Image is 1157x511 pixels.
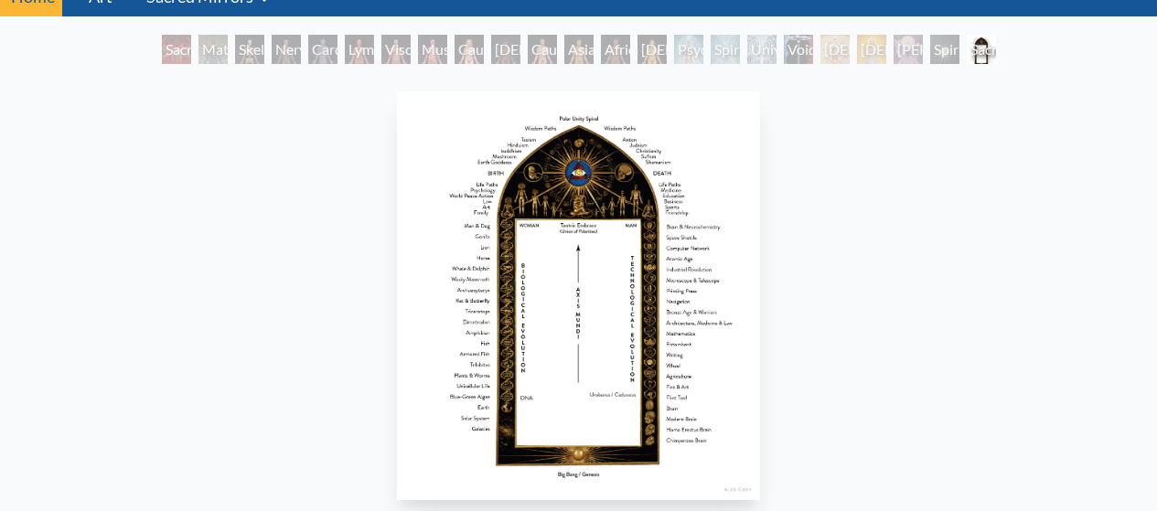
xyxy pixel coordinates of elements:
[601,35,630,64] div: African Man
[674,35,703,64] div: Psychic Energy System
[418,35,447,64] div: Muscle System
[491,35,520,64] div: [DEMOGRAPHIC_DATA] Woman
[198,35,228,64] div: Material World
[930,35,959,64] div: Spiritual World
[967,35,996,64] div: Sacred Mirrors Frame
[711,35,740,64] div: Spiritual Energy System
[381,35,411,64] div: Viscera
[784,35,813,64] div: Void Clear Light
[528,35,557,64] div: Caucasian Man
[455,35,484,64] div: Caucasian Woman
[345,35,374,64] div: Lymphatic System
[564,35,594,64] div: Asian Man
[894,35,923,64] div: [PERSON_NAME]
[162,35,191,64] div: Sacred Mirrors Room, Entheon
[857,35,886,64] div: [DEMOGRAPHIC_DATA]
[272,35,301,64] div: Nervous System
[637,35,667,64] div: [DEMOGRAPHIC_DATA] Woman
[235,35,264,64] div: Skeletal System
[747,35,777,64] div: Universal Mind Lattice
[308,35,337,64] div: Cardiovascular System
[397,91,759,500] img: Sacred-Mirrors-Frame-info.jpg
[820,35,850,64] div: [DEMOGRAPHIC_DATA]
